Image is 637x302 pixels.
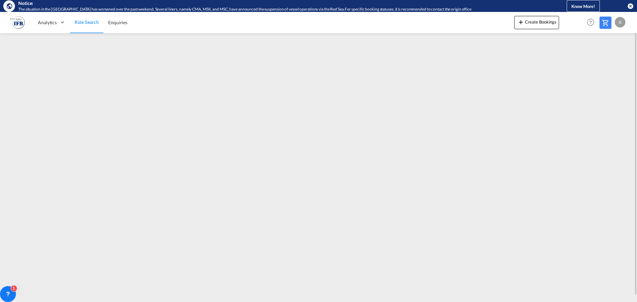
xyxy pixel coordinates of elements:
div: K [615,17,625,28]
md-icon: icon-earth [6,3,13,9]
a: Enquiries [104,12,132,33]
button: icon-plus 400-fgCreate Bookings [514,16,559,29]
img: b628ab10256c11eeb52753acbc15d091.png [10,15,25,30]
div: Analytics [33,12,70,33]
a: Rate Search [70,12,104,33]
span: Rate Search [75,19,99,25]
span: Analytics [38,19,57,26]
span: Help [585,17,596,28]
span: Enquiries [108,20,127,25]
span: Know More! [571,4,595,9]
button: icon-close-circle [627,3,634,9]
md-icon: icon-plus 400-fg [517,18,525,26]
div: Help [585,17,600,29]
div: The situation in the Red Sea has worsened over the past weekend. Several liners, namely CMA, MSK,... [18,7,539,12]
